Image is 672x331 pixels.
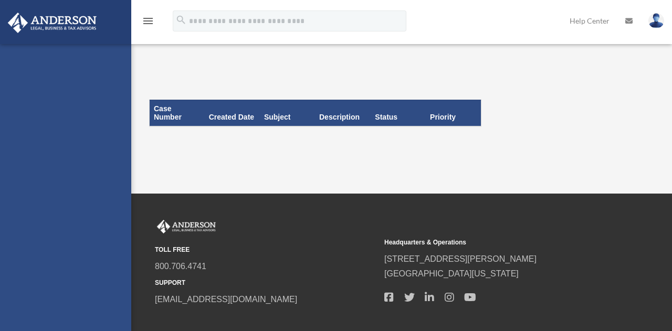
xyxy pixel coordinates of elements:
a: menu [142,18,154,27]
i: search [175,14,187,26]
small: TOLL FREE [155,244,377,255]
small: Headquarters & Operations [384,237,606,248]
th: Created Date [205,100,260,126]
th: Status [371,100,426,126]
th: Priority [426,100,481,126]
th: Case Number [150,100,205,126]
i: menu [142,15,154,27]
img: Anderson Advisors Platinum Portal [5,13,100,33]
a: [EMAIL_ADDRESS][DOMAIN_NAME] [155,295,297,304]
th: Subject [260,100,315,126]
img: User Pic [648,13,664,28]
th: Description [315,100,371,126]
small: SUPPORT [155,277,377,289]
a: [GEOGRAPHIC_DATA][US_STATE] [384,269,519,278]
a: [STREET_ADDRESS][PERSON_NAME] [384,254,537,263]
img: Anderson Advisors Platinum Portal [155,220,218,233]
a: 800.706.4741 [155,262,206,271]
